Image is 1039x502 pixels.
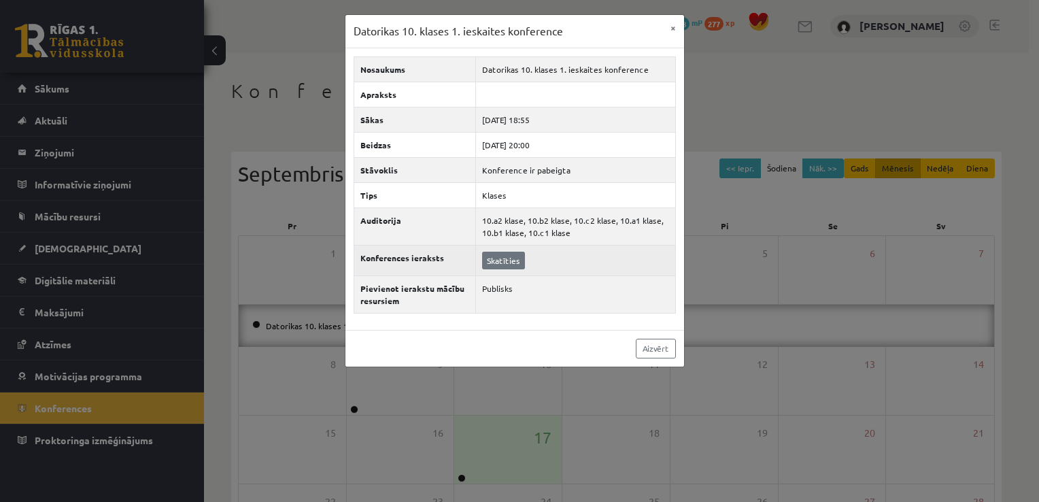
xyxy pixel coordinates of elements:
td: 10.a2 klase, 10.b2 klase, 10.c2 klase, 10.a1 klase, 10.b1 klase, 10.c1 klase [475,207,675,245]
th: Apraksts [354,82,475,107]
a: Aizvērt [636,339,676,358]
td: Klases [475,182,675,207]
button: × [662,15,684,41]
a: Skatīties [482,252,525,269]
th: Auditorija [354,207,475,245]
th: Pievienot ierakstu mācību resursiem [354,275,475,313]
th: Stāvoklis [354,157,475,182]
th: Sākas [354,107,475,132]
td: [DATE] 20:00 [475,132,675,157]
h3: Datorikas 10. klases 1. ieskaites konference [354,23,563,39]
th: Beidzas [354,132,475,157]
td: [DATE] 18:55 [475,107,675,132]
th: Tips [354,182,475,207]
td: Konference ir pabeigta [475,157,675,182]
th: Konferences ieraksts [354,245,475,275]
td: Publisks [475,275,675,313]
th: Nosaukums [354,56,475,82]
td: Datorikas 10. klases 1. ieskaites konference [475,56,675,82]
